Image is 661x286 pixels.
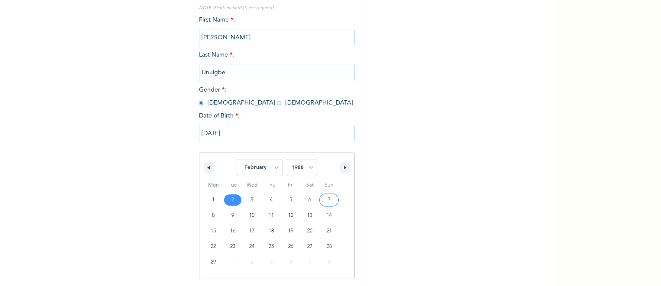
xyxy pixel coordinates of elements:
button: 12 [281,208,300,223]
span: 11 [269,208,274,223]
button: 11 [262,208,281,223]
span: 4 [270,192,273,208]
button: 3 [242,192,262,208]
span: 2 [231,192,234,208]
button: 17 [242,223,262,239]
button: 26 [281,239,300,254]
p: NOTE: Fields marked (*) are required [199,5,355,11]
span: Last Name : [199,52,355,76]
span: 12 [288,208,293,223]
button: 14 [319,208,339,223]
span: First Name : [199,17,355,41]
span: 10 [249,208,254,223]
span: 6 [308,192,311,208]
button: 29 [204,254,223,270]
button: 13 [300,208,320,223]
span: Mon [204,178,223,192]
span: 16 [230,223,235,239]
span: 20 [307,223,312,239]
button: 24 [242,239,262,254]
span: 23 [230,239,235,254]
button: 16 [223,223,243,239]
button: 10 [242,208,262,223]
button: 27 [300,239,320,254]
button: 23 [223,239,243,254]
button: 28 [319,239,339,254]
button: 8 [204,208,223,223]
span: 15 [211,223,216,239]
button: 15 [204,223,223,239]
span: 5 [289,192,292,208]
span: 22 [211,239,216,254]
span: 24 [249,239,254,254]
span: 28 [327,239,332,254]
button: 19 [281,223,300,239]
button: 20 [300,223,320,239]
span: Wed [242,178,262,192]
span: 18 [269,223,274,239]
span: 26 [288,239,293,254]
span: 8 [212,208,215,223]
span: Tue [223,178,243,192]
span: Gender : [DEMOGRAPHIC_DATA] [DEMOGRAPHIC_DATA] [199,87,353,106]
span: 19 [288,223,293,239]
span: 9 [231,208,234,223]
button: 2 [223,192,243,208]
span: 13 [307,208,312,223]
span: 3 [250,192,253,208]
span: Date of Birth : [199,111,240,121]
button: 1 [204,192,223,208]
span: 27 [307,239,312,254]
input: Enter your first name [199,29,355,46]
span: 21 [327,223,332,239]
button: 6 [300,192,320,208]
span: Fri [281,178,300,192]
button: 21 [319,223,339,239]
button: 4 [262,192,281,208]
input: DD-MM-YYYY [199,125,355,142]
span: 29 [211,254,216,270]
span: 25 [269,239,274,254]
span: 1 [212,192,215,208]
button: 22 [204,239,223,254]
span: Sun [319,178,339,192]
button: 18 [262,223,281,239]
span: 17 [249,223,254,239]
button: 7 [319,192,339,208]
input: Enter your last name [199,64,355,81]
span: Sat [300,178,320,192]
button: 5 [281,192,300,208]
button: 25 [262,239,281,254]
span: Thu [262,178,281,192]
span: 14 [327,208,332,223]
button: 9 [223,208,243,223]
span: 7 [328,192,330,208]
